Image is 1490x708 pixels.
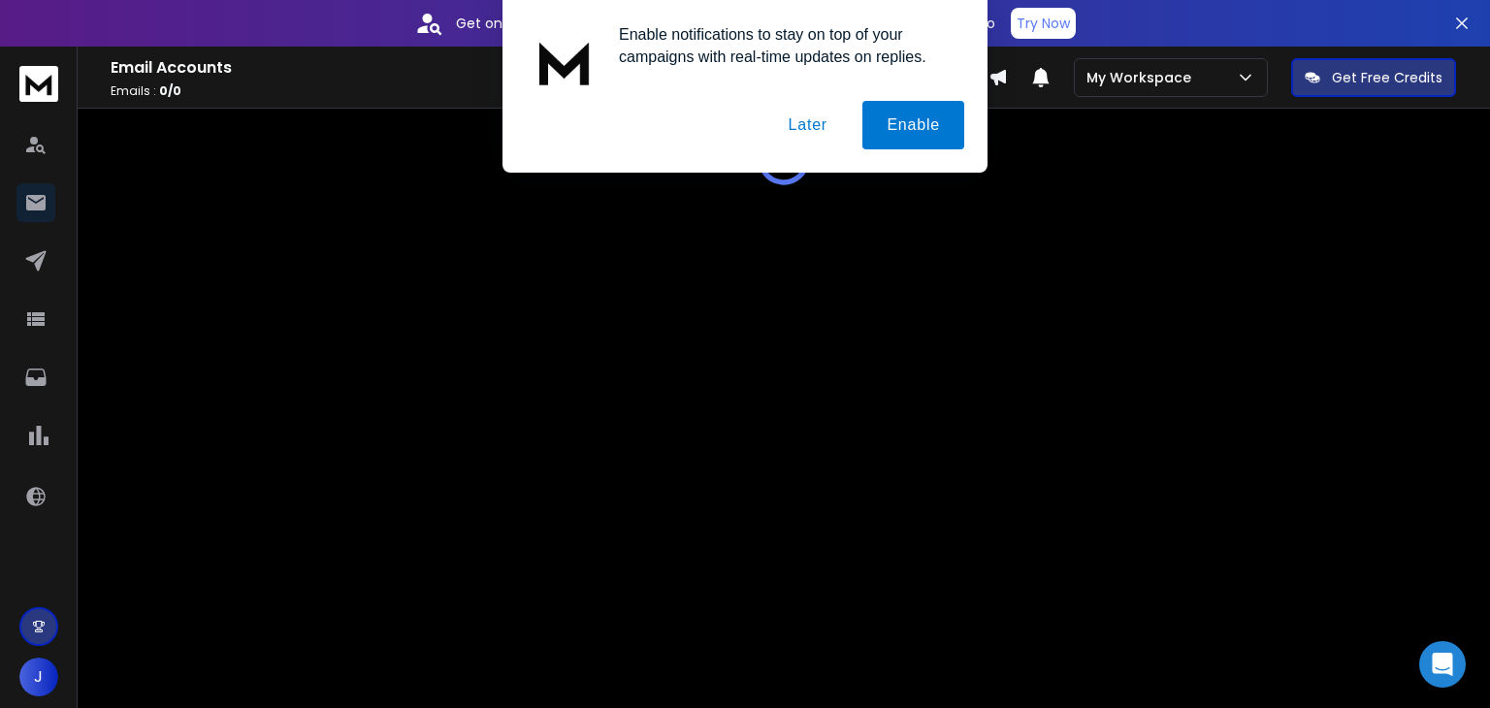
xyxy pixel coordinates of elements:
[19,658,58,696] button: J
[1419,641,1466,688] div: Open Intercom Messenger
[763,101,851,149] button: Later
[603,23,964,68] div: Enable notifications to stay on top of your campaigns with real-time updates on replies.
[862,101,964,149] button: Enable
[526,23,603,101] img: notification icon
